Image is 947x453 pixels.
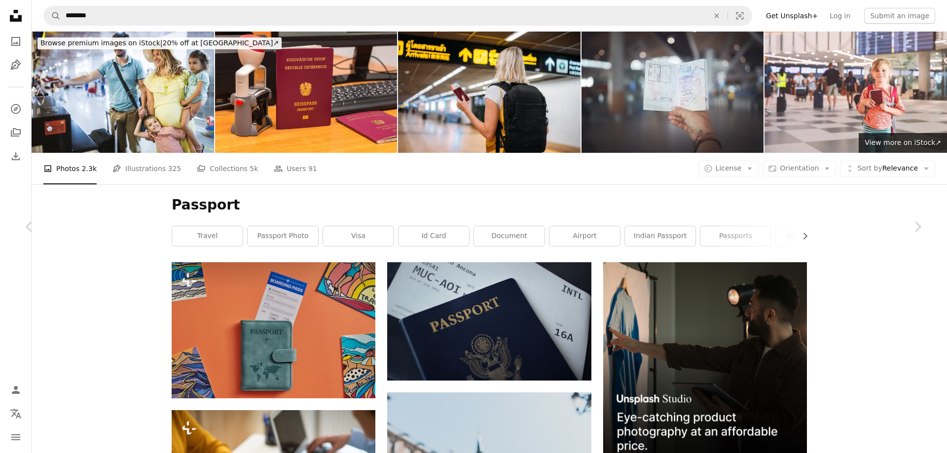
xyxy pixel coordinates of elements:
span: 325 [168,163,182,174]
a: id card [399,226,469,246]
a: boarding pass [776,226,846,246]
span: 5k [250,163,258,174]
img: passport booklet on top of white paper [387,262,591,381]
img: A woman at the airport holding a passport with a boarding pass [398,32,581,153]
span: Relevance [857,164,918,174]
button: Orientation [763,161,836,176]
a: document [474,226,545,246]
a: Users 91 [274,153,317,184]
a: Illustrations [6,55,26,75]
img: Cropped shot of a woman showing her passport stamps at the airport [582,32,764,153]
a: visa [323,226,394,246]
a: a passport sitting on top of a passport case [172,326,375,335]
a: Download History [6,146,26,166]
button: Visual search [728,6,752,25]
button: Submit an image [864,8,935,24]
button: scroll list to the right [796,226,807,246]
span: 20% off at [GEOGRAPHIC_DATA] ↗ [40,39,279,47]
span: View more on iStock ↗ [865,139,941,146]
a: passport photo [248,226,318,246]
span: Sort by [857,164,882,172]
a: Illustrations 325 [112,153,181,184]
a: passport booklet on top of white paper [387,317,591,326]
a: Browse premium images on iStock|20% off at [GEOGRAPHIC_DATA]↗ [32,32,288,55]
img: Close-up of Austrian biometric passport with a date stamper, interstate border in Europe. Inscrip... [215,32,398,153]
button: Clear [706,6,728,25]
a: passports [700,226,771,246]
a: View more on iStock↗ [859,133,947,153]
button: Sort byRelevance [840,161,935,176]
a: Collections 5k [197,153,258,184]
img: Young family checking their begs at airport terminal. [32,32,214,153]
a: Get Unsplash+ [760,8,824,24]
form: Find visuals sitewide [43,6,752,26]
button: License [698,161,759,176]
span: License [716,164,742,172]
a: Photos [6,32,26,51]
a: Log in [824,8,856,24]
button: Search Unsplash [44,6,61,25]
h1: Passport [172,196,807,214]
a: Next [888,179,947,274]
a: Collections [6,123,26,142]
span: Browse premium images on iStock | [40,39,162,47]
a: Log in / Sign up [6,380,26,400]
img: a passport sitting on top of a passport case [172,262,375,398]
span: 91 [308,163,317,174]
a: Explore [6,99,26,119]
a: indian passport [625,226,695,246]
img: Little preschool girl at airport terminal. Happy child going on vacations by airplane. Smiling ki... [765,32,947,153]
button: Menu [6,427,26,447]
button: Language [6,404,26,423]
span: Orientation [780,164,819,172]
a: travel [172,226,243,246]
a: airport [549,226,620,246]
